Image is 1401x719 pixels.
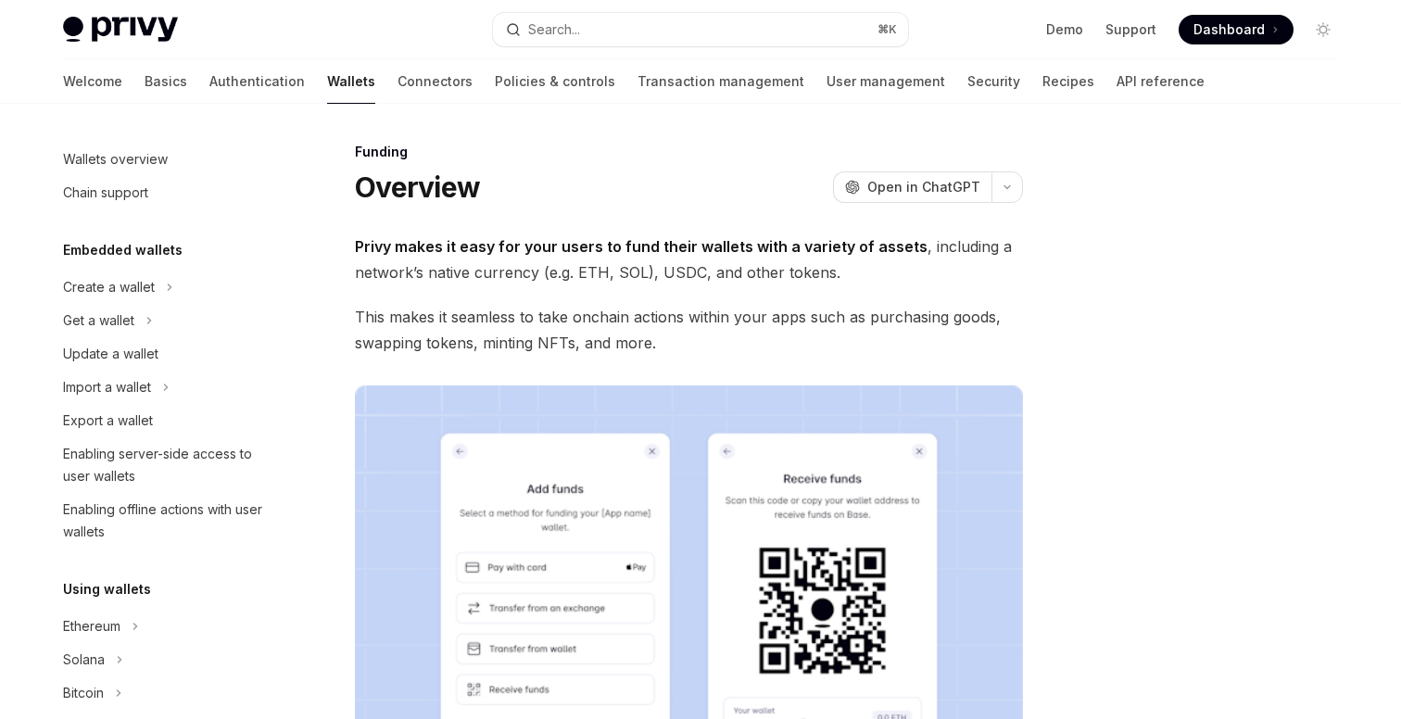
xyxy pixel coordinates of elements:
div: Export a wallet [63,410,153,432]
a: Demo [1046,20,1083,39]
span: ⌘ K [877,22,897,37]
a: Wallets [327,59,375,104]
h5: Embedded wallets [63,239,183,261]
h1: Overview [355,170,480,204]
button: Toggle Ethereum section [48,610,285,643]
a: Transaction management [637,59,804,104]
div: Enabling offline actions with user wallets [63,498,274,543]
a: Security [967,59,1020,104]
button: Toggle Import a wallet section [48,371,285,404]
strong: Privy makes it easy for your users to fund their wallets with a variety of assets [355,237,928,256]
img: light logo [63,17,178,43]
a: API reference [1117,59,1205,104]
a: Policies & controls [495,59,615,104]
a: Welcome [63,59,122,104]
div: Enabling server-side access to user wallets [63,443,274,487]
div: Get a wallet [63,309,134,332]
a: Update a wallet [48,337,285,371]
button: Toggle dark mode [1308,15,1338,44]
a: Recipes [1042,59,1094,104]
div: Search... [528,19,580,41]
span: , including a network’s native currency (e.g. ETH, SOL), USDC, and other tokens. [355,233,1023,285]
div: Update a wallet [63,343,158,365]
a: Wallets overview [48,143,285,176]
a: Basics [145,59,187,104]
div: Chain support [63,182,148,204]
button: Toggle Get a wallet section [48,304,285,337]
button: Open search [493,13,908,46]
a: Export a wallet [48,404,285,437]
div: Import a wallet [63,376,151,398]
button: Toggle Bitcoin section [48,676,285,710]
div: Create a wallet [63,276,155,298]
a: Enabling offline actions with user wallets [48,493,285,549]
a: Authentication [209,59,305,104]
div: Funding [355,143,1023,161]
a: Connectors [398,59,473,104]
a: Dashboard [1179,15,1294,44]
button: Open in ChatGPT [833,171,991,203]
a: Chain support [48,176,285,209]
div: Wallets overview [63,148,168,170]
button: Toggle Solana section [48,643,285,676]
button: Toggle Create a wallet section [48,271,285,304]
span: This makes it seamless to take onchain actions within your apps such as purchasing goods, swappin... [355,304,1023,356]
div: Bitcoin [63,682,104,704]
a: Enabling server-side access to user wallets [48,437,285,493]
a: Support [1105,20,1156,39]
div: Solana [63,649,105,671]
a: User management [827,59,945,104]
h5: Using wallets [63,578,151,600]
div: Ethereum [63,615,120,637]
span: Dashboard [1193,20,1265,39]
span: Open in ChatGPT [867,178,980,196]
